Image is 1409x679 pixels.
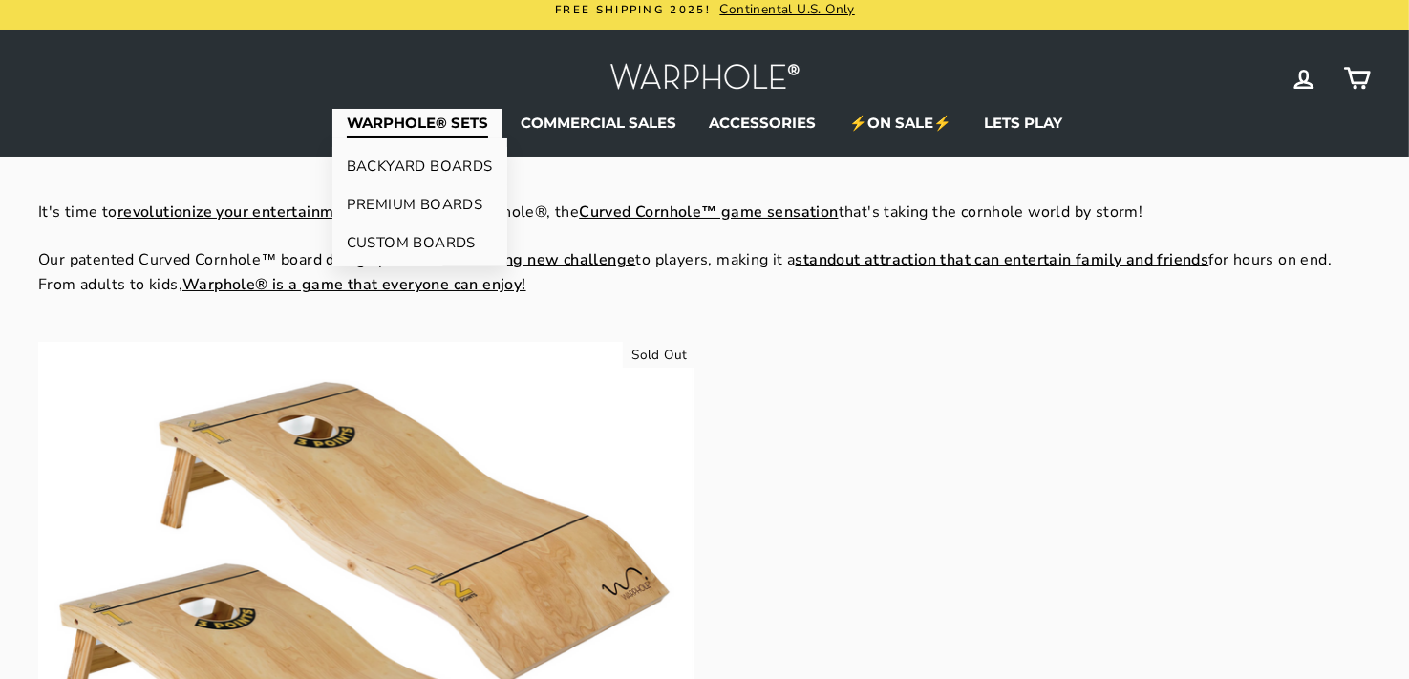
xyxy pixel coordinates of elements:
img: Warphole [609,58,801,99]
a: WARPHOLE® SETS [332,109,502,138]
p: It's time to offerings with Warphole®, the that's taking the cornhole world by storm! [38,201,1371,225]
a: BACKYARD BOARDS [332,147,507,185]
a: ACCESSORIES [695,109,831,138]
ul: Primary [38,109,1371,138]
strong: revolutionize your entertainment [117,202,358,223]
a: CUSTOM BOARDS [332,223,507,262]
strong: Curved Cornhole™ game sensation [579,202,838,223]
a: ⚡ON SALE⚡ [835,109,966,138]
strong: an exciting new challenge [442,249,635,270]
strong: Warphole® is a game that everyone can enjoy! [182,274,526,295]
a: PREMIUM BOARDS [332,185,507,223]
strong: standout attraction that can entertain family and friends [796,249,1209,270]
div: Sold Out [623,342,694,369]
span: FREE SHIPPING 2025! [555,2,711,17]
p: Our patented Curved Cornhole™ board design presents to players, making it a for hours on end. Fro... [38,248,1371,297]
a: LETS PLAY [970,109,1077,138]
a: COMMERCIAL SALES [506,109,691,138]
